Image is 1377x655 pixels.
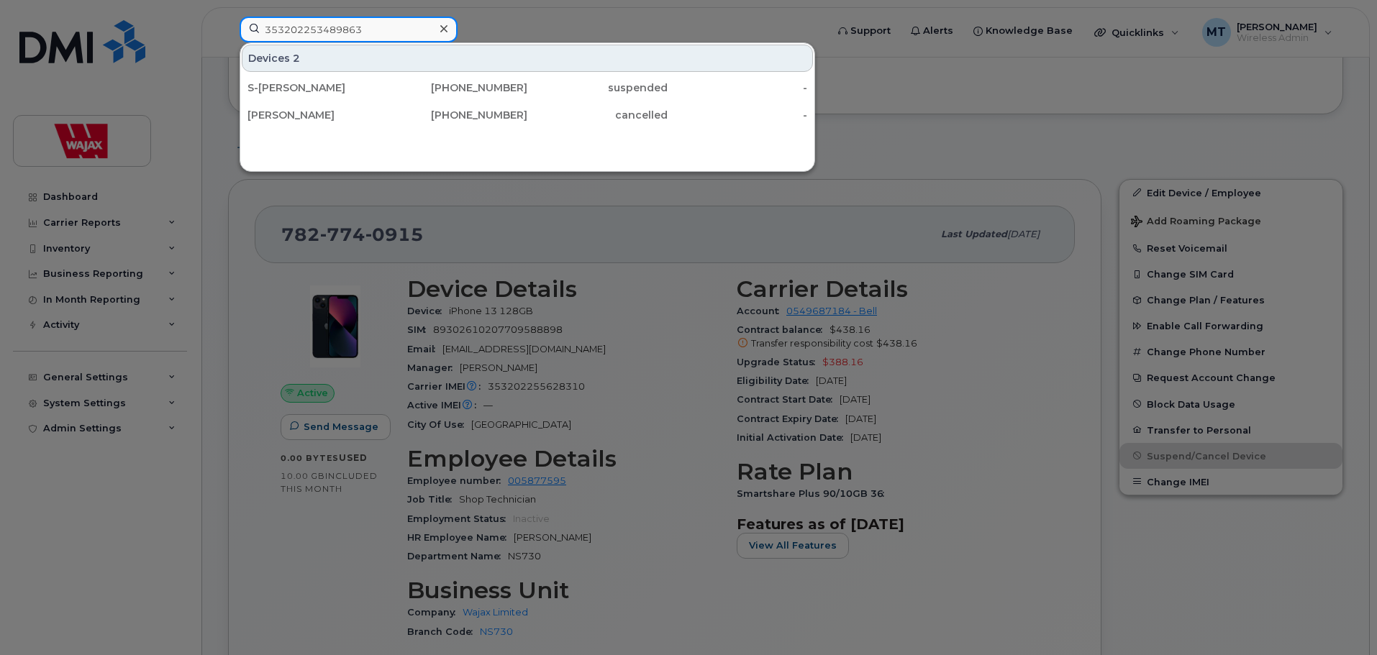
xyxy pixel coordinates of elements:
div: [PHONE_NUMBER] [388,108,528,122]
a: S-[PERSON_NAME][PHONE_NUMBER]suspended- [242,75,813,101]
span: 2 [293,51,300,65]
div: suspended [527,81,668,95]
div: cancelled [527,108,668,122]
div: [PHONE_NUMBER] [388,81,528,95]
div: S-[PERSON_NAME] [247,81,388,95]
div: - [668,108,808,122]
div: [PERSON_NAME] [247,108,388,122]
a: [PERSON_NAME][PHONE_NUMBER]cancelled- [242,102,813,128]
div: Devices [242,45,813,72]
div: - [668,81,808,95]
input: Find something... [240,17,458,42]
